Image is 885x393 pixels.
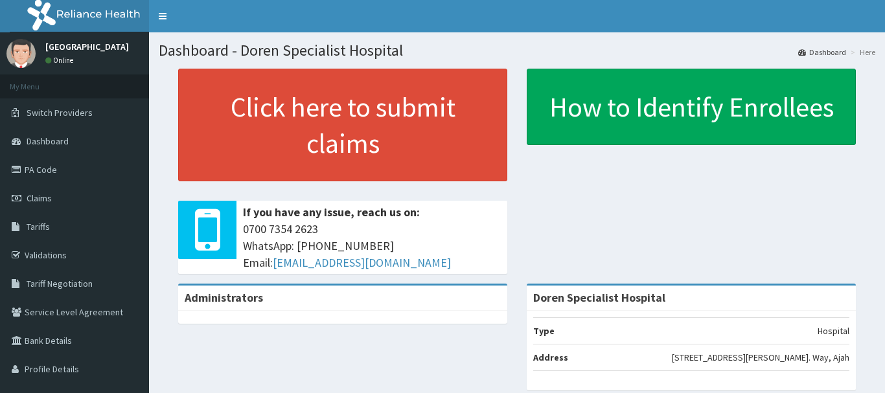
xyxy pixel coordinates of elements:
a: Click here to submit claims [178,69,507,181]
a: How to Identify Enrollees [527,69,856,145]
span: Dashboard [27,135,69,147]
a: [EMAIL_ADDRESS][DOMAIN_NAME] [273,255,451,270]
span: Tariff Negotiation [27,278,93,289]
p: [GEOGRAPHIC_DATA] [45,42,129,51]
strong: Doren Specialist Hospital [533,290,665,305]
p: [STREET_ADDRESS][PERSON_NAME]. Way, Ajah [672,351,849,364]
a: Dashboard [798,47,846,58]
b: Address [533,352,568,363]
b: Administrators [185,290,263,305]
span: Claims [27,192,52,204]
span: 0700 7354 2623 WhatsApp: [PHONE_NUMBER] Email: [243,221,501,271]
li: Here [847,47,875,58]
a: Online [45,56,76,65]
span: Switch Providers [27,107,93,118]
h1: Dashboard - Doren Specialist Hospital [159,42,875,59]
p: Hospital [818,324,849,337]
img: User Image [6,39,36,68]
b: If you have any issue, reach us on: [243,205,420,219]
span: Tariffs [27,221,50,232]
b: Type [533,325,555,337]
